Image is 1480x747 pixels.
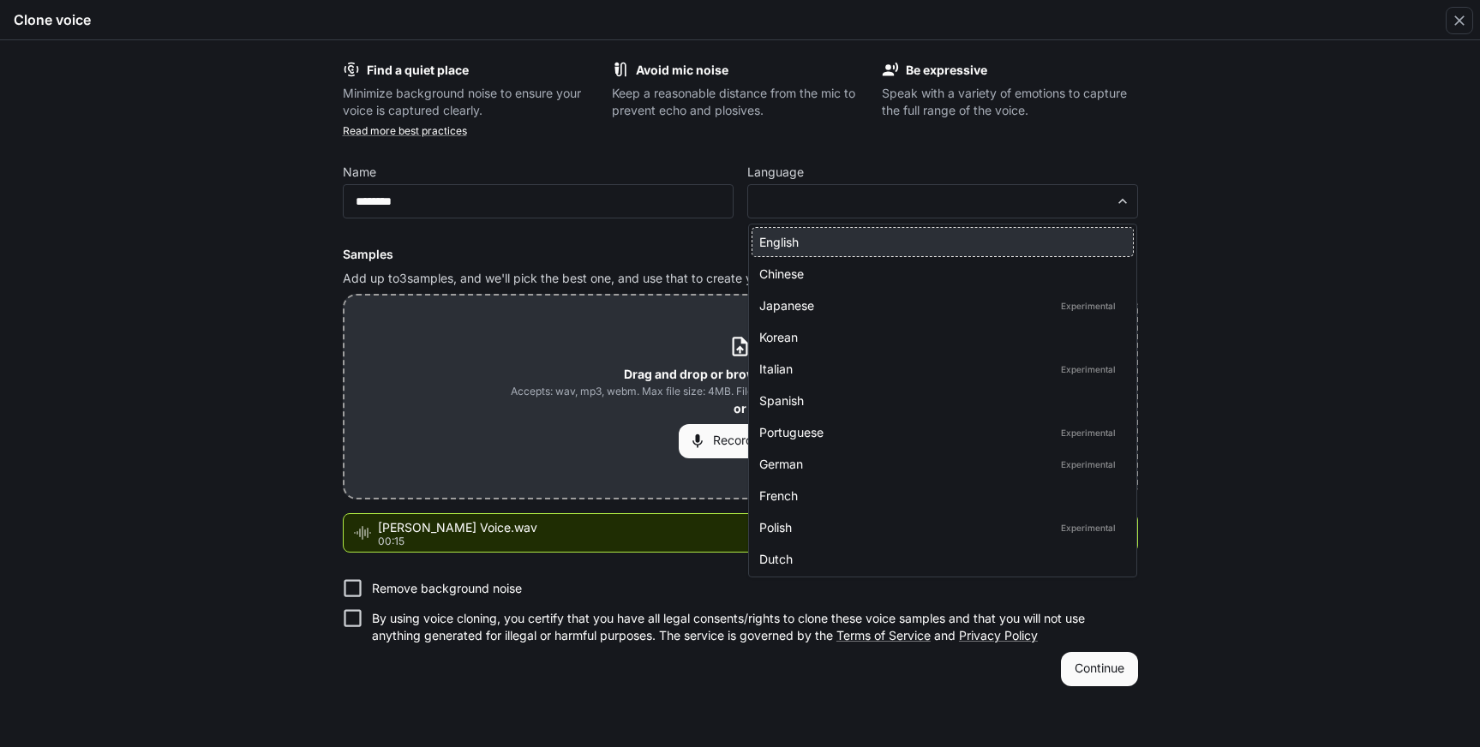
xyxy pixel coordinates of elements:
div: Italian [759,360,1119,378]
div: Spanish [759,391,1119,409]
div: English [759,233,1119,251]
div: German [759,455,1119,473]
p: Experimental [1058,362,1119,377]
div: Dutch [759,550,1119,568]
div: Korean [759,328,1119,346]
p: Experimental [1058,298,1119,314]
div: Portuguese [759,423,1119,441]
p: Experimental [1058,457,1119,472]
div: Japanese [759,296,1119,314]
p: Experimental [1058,425,1119,440]
div: French [759,487,1119,505]
p: Experimental [1058,520,1119,535]
div: Polish [759,518,1119,536]
div: Chinese [759,265,1119,283]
